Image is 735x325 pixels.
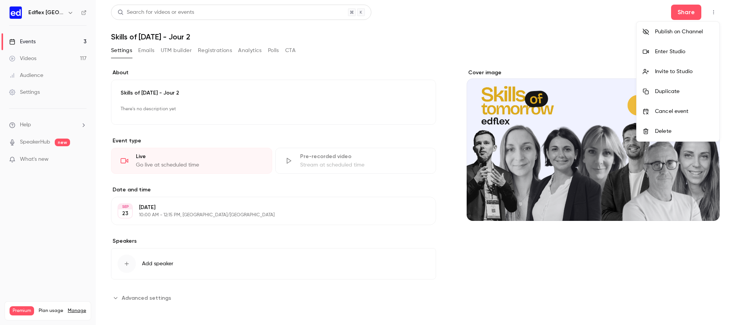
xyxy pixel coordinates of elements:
[655,108,713,115] div: Cancel event
[655,127,713,135] div: Delete
[655,68,713,75] div: Invite to Studio
[655,48,713,56] div: Enter Studio
[655,88,713,95] div: Duplicate
[655,28,713,36] div: Publish on Channel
